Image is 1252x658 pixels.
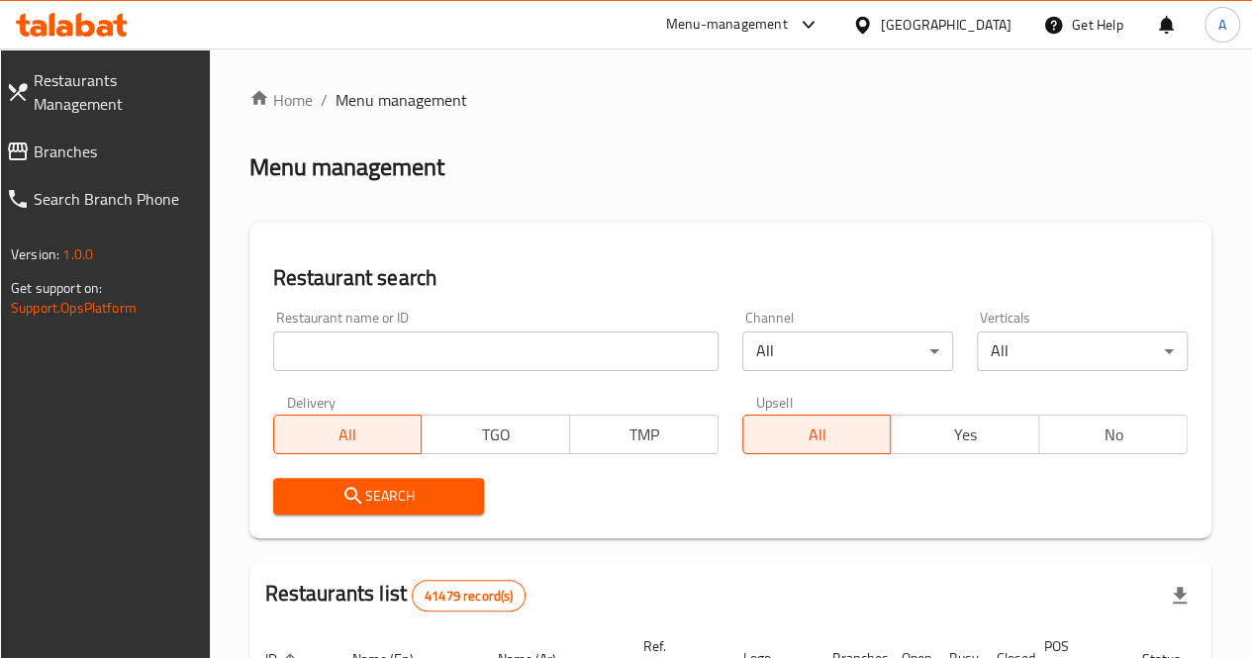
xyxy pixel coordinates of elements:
h2: Restaurants list [265,579,527,611]
span: Get support on: [11,275,102,301]
span: Branches [34,140,194,163]
h2: Restaurant search [273,263,1188,293]
span: TMP [578,421,711,449]
label: Delivery [287,395,337,409]
label: Upsell [756,395,793,409]
div: Export file [1156,572,1204,619]
button: No [1038,415,1188,454]
div: Menu-management [666,13,788,37]
span: A [1218,14,1226,36]
span: Menu management [336,88,467,112]
span: No [1047,421,1180,449]
button: All [742,415,892,454]
span: Search [289,484,468,509]
button: Search [273,478,484,515]
h2: Menu management [249,151,444,183]
span: All [282,421,415,449]
li: / [321,88,328,112]
span: All [751,421,884,449]
input: Search for restaurant name or ID.. [273,331,719,371]
div: [GEOGRAPHIC_DATA] [881,14,1011,36]
span: Restaurants Management [34,68,194,116]
a: Home [249,88,313,112]
span: 1.0.0 [62,241,93,267]
span: Version: [11,241,59,267]
span: Search Branch Phone [34,187,194,211]
div: Total records count [412,580,526,611]
span: Yes [899,421,1031,449]
button: TMP [569,415,719,454]
div: All [742,331,953,371]
button: TGO [421,415,570,454]
div: All [977,331,1188,371]
nav: breadcrumb [249,88,1211,112]
a: Support.OpsPlatform [11,295,137,321]
span: 41479 record(s) [413,587,525,606]
span: TGO [430,421,562,449]
button: Yes [890,415,1039,454]
button: All [273,415,423,454]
